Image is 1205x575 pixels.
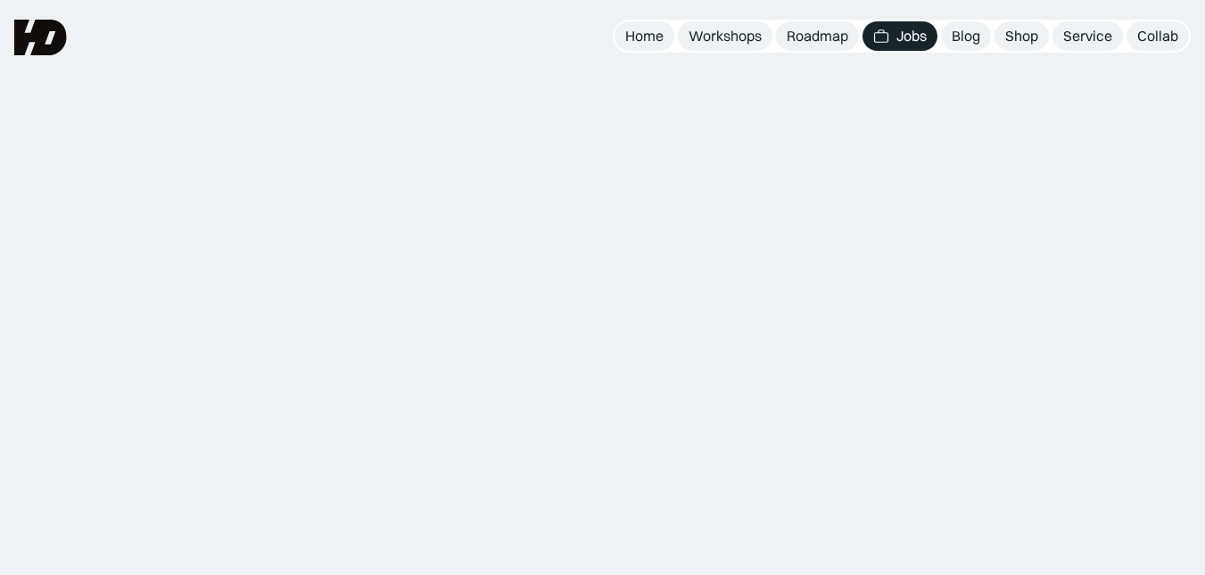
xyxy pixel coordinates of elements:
div: Service [1063,27,1112,45]
a: Jobs [862,21,937,51]
a: Service [1052,21,1123,51]
div: Collab [1137,27,1178,45]
a: Shop [995,21,1049,51]
a: Home [615,21,674,51]
div: Jobs [896,27,927,45]
div: Home [625,27,664,45]
a: Collab [1127,21,1189,51]
div: Blog [952,27,980,45]
a: Blog [941,21,991,51]
a: Workshops [678,21,772,51]
a: Roadmap [776,21,859,51]
div: Roadmap [787,27,848,45]
div: Workshops [689,27,762,45]
div: Shop [1005,27,1038,45]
